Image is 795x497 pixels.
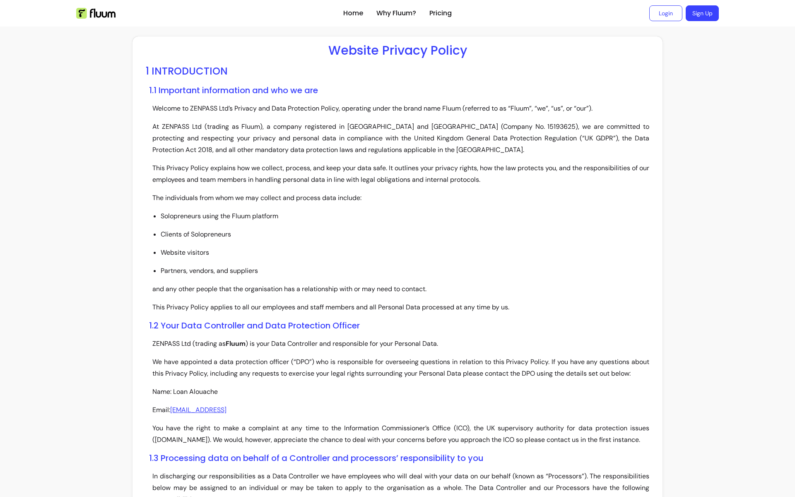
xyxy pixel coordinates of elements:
a: Sign Up [686,5,719,21]
a: [EMAIL_ADDRESS] [170,405,226,414]
li: Solopreneurs using the Fluum platform [161,210,649,222]
h3: 1.1 Important information and who we are [149,84,649,96]
p: You have the right to make a complaint at any time to the Information Commissioner’s Office (ICO)... [152,422,649,446]
a: Pricing [429,8,452,18]
a: Why Fluum? [376,8,416,18]
p: The individuals from whom we may collect and process data include: [152,192,649,204]
p: Name: Loan Alouache [152,386,649,398]
h3: 1.3 Processing data on behalf of a Controller and processors’ responsibility to you [149,452,649,464]
img: Fluum Logo [76,8,116,19]
a: Home [343,8,363,18]
a: Login [649,5,682,21]
p: Email: [152,404,649,416]
p: and any other people that the organisation has a relationship with or may need to contact. [152,283,649,295]
h2: 1 INTRODUCTION [146,65,649,78]
p: This Privacy Policy applies to all our employees and staff members and all Personal Data processe... [152,302,649,313]
li: Partners, vendors, and suppliers [161,265,649,277]
p: At ZENPASS Ltd (trading as Fluum), a company registered in [GEOGRAPHIC_DATA] and [GEOGRAPHIC_DATA... [152,121,649,156]
li: Website visitors [161,247,649,258]
h3: 1.2 Your Data Controller and Data Protection Officer [149,320,649,331]
p: This Privacy Policy explains how we collect, process, and keep your data safe. It outlines your p... [152,162,649,186]
p: Welcome to ZENPASS Ltd’s Privacy and Data Protection Policy, operating under the brand name Fluum... [152,103,649,114]
p: ZENPASS Ltd (trading as ) is your Data Controller and responsible for your Personal Data. [152,338,649,350]
h1: Website Privacy Policy [146,43,649,58]
p: We have appointed a data protection officer (“DPO”) who is responsible for overseeing questions i... [152,356,649,379]
strong: Fluum [226,339,246,348]
li: Clients of Solopreneurs [161,229,649,240]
